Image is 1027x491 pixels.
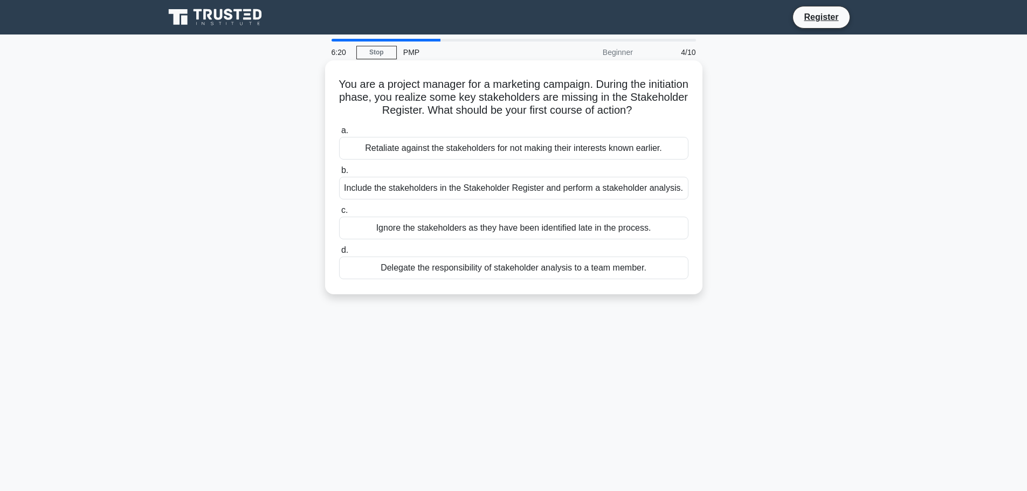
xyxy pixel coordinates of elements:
[339,217,688,239] div: Ignore the stakeholders as they have been identified late in the process.
[797,10,845,24] a: Register
[341,205,348,215] span: c.
[545,42,639,63] div: Beginner
[339,137,688,160] div: Retaliate against the stakeholders for not making their interests known earlier.
[325,42,356,63] div: 6:20
[339,257,688,279] div: Delegate the responsibility of stakeholder analysis to a team member.
[338,78,690,117] h5: You are a project manager for a marketing campaign. During the initiation phase, you realize some...
[639,42,702,63] div: 4/10
[397,42,545,63] div: PMP
[341,165,348,175] span: b.
[341,245,348,254] span: d.
[339,177,688,199] div: Include the stakeholders in the Stakeholder Register and perform a stakeholder analysis.
[341,126,348,135] span: a.
[356,46,397,59] a: Stop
